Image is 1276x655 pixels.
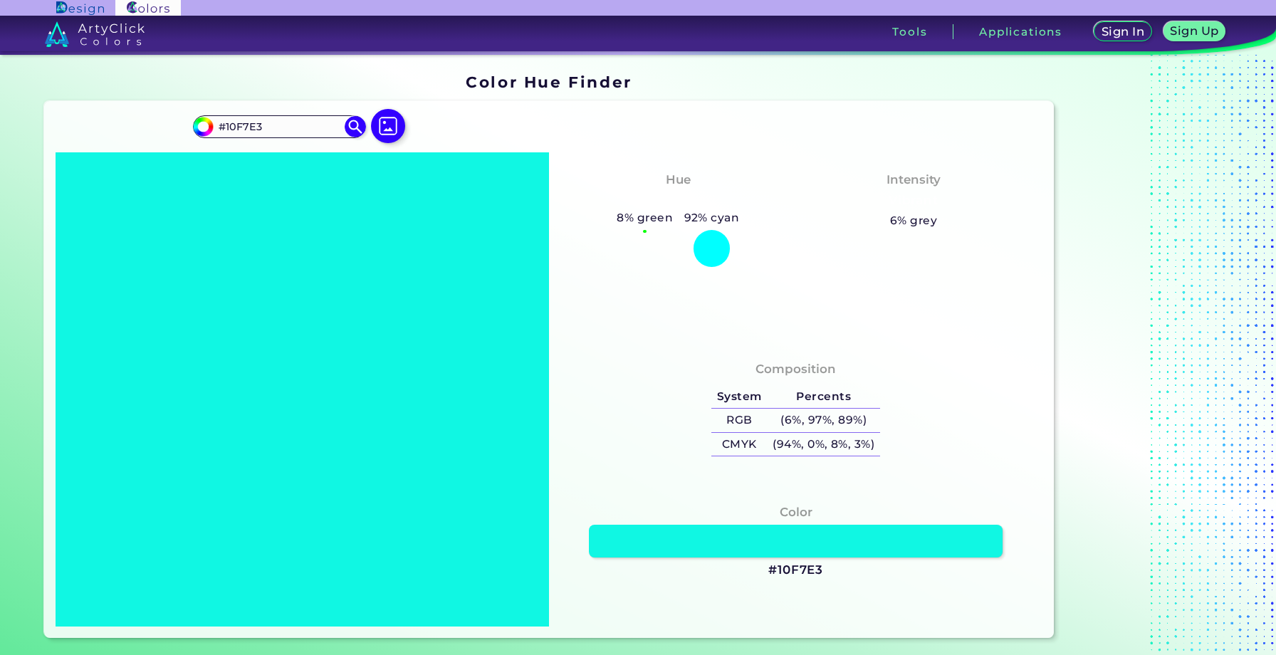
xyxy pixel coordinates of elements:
[679,209,745,227] h5: 92% cyan
[1173,26,1217,36] h5: Sign Up
[711,385,767,409] h5: System
[612,209,679,227] h5: 8% green
[213,117,345,136] input: type color..
[1104,26,1143,37] h5: Sign In
[1097,23,1149,41] a: Sign In
[345,116,366,137] img: icon search
[655,192,701,209] h3: Cyan
[711,433,767,456] h5: CMYK
[711,409,767,432] h5: RGB
[768,385,880,409] h5: Percents
[768,433,880,456] h5: (94%, 0%, 8%, 3%)
[883,192,945,209] h3: Vibrant
[56,1,104,15] img: ArtyClick Design logo
[1166,23,1223,41] a: Sign Up
[466,71,632,93] h1: Color Hue Finder
[45,21,145,47] img: logo_artyclick_colors_white.svg
[768,409,880,432] h5: (6%, 97%, 89%)
[780,502,812,523] h4: Color
[1060,68,1238,643] iframe: Advertisement
[371,109,405,143] img: icon picture
[768,562,823,579] h3: #10F7E3
[755,359,836,379] h4: Composition
[887,169,941,190] h4: Intensity
[666,169,691,190] h4: Hue
[890,211,937,230] h5: 6% grey
[892,26,927,37] h3: Tools
[979,26,1062,37] h3: Applications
